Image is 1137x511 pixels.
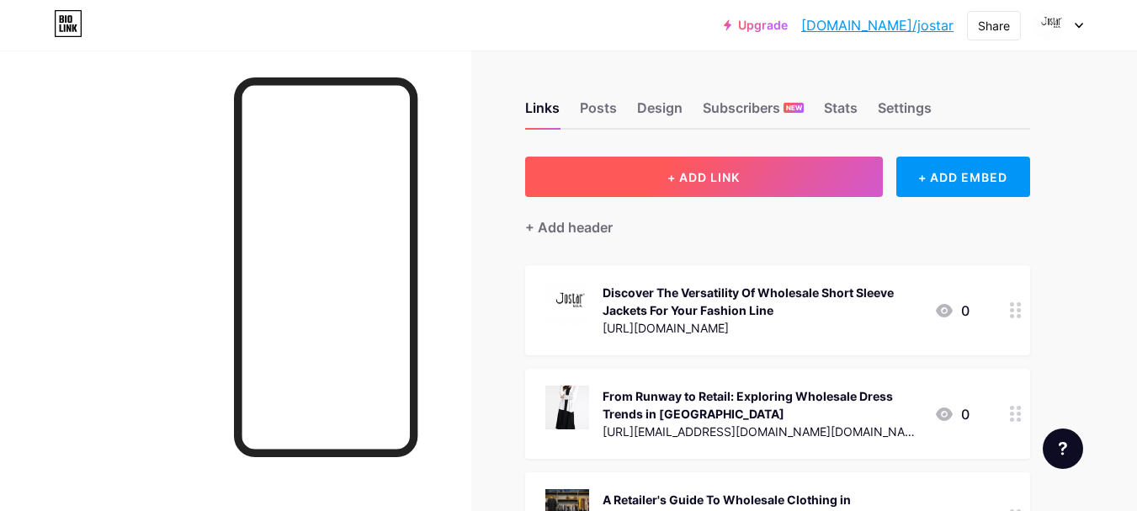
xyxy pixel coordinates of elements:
[934,404,970,424] div: 0
[603,387,921,423] div: From Runway to Retail: Exploring Wholesale Dress Trends in [GEOGRAPHIC_DATA]
[667,170,740,184] span: + ADD LINK
[896,157,1030,197] div: + ADD EMBED
[525,217,613,237] div: + Add header
[580,98,617,128] div: Posts
[603,423,921,440] div: [URL][EMAIL_ADDRESS][DOMAIN_NAME][DOMAIN_NAME]
[786,103,802,113] span: NEW
[545,386,589,429] img: From Runway to Retail: Exploring Wholesale Dress Trends in LA
[603,284,921,319] div: Discover The Versatility Of Wholesale Short Sleeve Jackets For Your Fashion Line
[724,19,788,32] a: Upgrade
[637,98,683,128] div: Design
[603,319,921,337] div: [URL][DOMAIN_NAME]
[978,17,1010,35] div: Share
[878,98,932,128] div: Settings
[934,301,970,321] div: 0
[1033,9,1065,41] img: Jostar
[525,98,560,128] div: Links
[801,15,954,35] a: [DOMAIN_NAME]/jostar
[545,282,589,326] img: Discover The Versatility Of Wholesale Short Sleeve Jackets For Your Fashion Line
[703,98,804,128] div: Subscribers
[824,98,858,128] div: Stats
[525,157,883,197] button: + ADD LINK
